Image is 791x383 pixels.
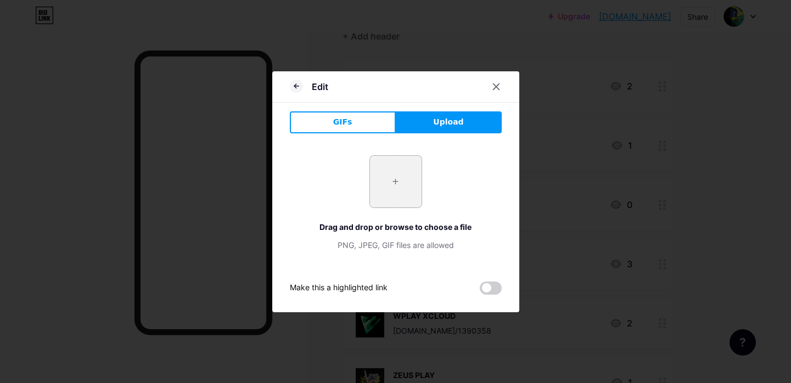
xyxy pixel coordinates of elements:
div: PNG, JPEG, GIF files are allowed [290,239,502,251]
button: GIFs [290,111,396,133]
div: Drag and drop or browse to choose a file [290,221,502,233]
div: Edit [312,80,328,93]
div: Make this a highlighted link [290,281,388,295]
span: Upload [433,116,463,128]
button: Upload [396,111,502,133]
span: GIFs [333,116,352,128]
